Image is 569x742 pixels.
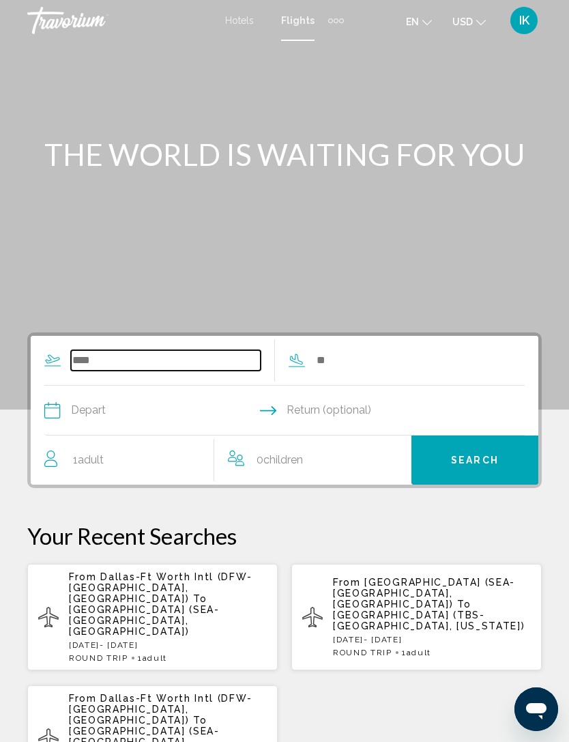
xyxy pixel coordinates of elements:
span: 0 [257,451,303,470]
iframe: Button to launch messaging window [514,687,558,731]
span: Return (optional) [287,401,371,420]
span: Adult [143,653,167,663]
span: IK [519,14,529,27]
span: USD [452,16,473,27]
span: Dallas-Ft Worth Intl (DFW-[GEOGRAPHIC_DATA], [GEOGRAPHIC_DATA]) [69,693,252,726]
span: ROUND TRIP [69,653,128,663]
a: Hotels [225,15,254,26]
span: From [333,577,361,588]
div: Search widget [31,336,538,485]
button: Depart date [44,386,260,435]
button: From Dallas-Ft Worth Intl (DFW-[GEOGRAPHIC_DATA], [GEOGRAPHIC_DATA]) To [GEOGRAPHIC_DATA] (SEA-[G... [27,563,278,671]
button: Change currency [452,12,486,31]
span: To [457,599,471,610]
span: From [69,693,97,704]
button: Travelers: 1 adult, 0 children [31,436,411,485]
span: Adult [407,648,431,657]
span: To [193,593,207,604]
span: en [406,16,419,27]
p: Your Recent Searches [27,522,542,550]
span: ROUND TRIP [333,648,392,657]
h1: THE WORLD IS WAITING FOR YOU [29,137,540,172]
button: From [GEOGRAPHIC_DATA] (SEA-[GEOGRAPHIC_DATA], [GEOGRAPHIC_DATA]) To [GEOGRAPHIC_DATA] (TBS-[GEOG... [291,563,542,671]
span: [GEOGRAPHIC_DATA] (SEA-[GEOGRAPHIC_DATA], [GEOGRAPHIC_DATA]) [333,577,515,610]
span: 1 [73,451,104,470]
span: 1 [402,648,431,657]
a: Flights [281,15,315,26]
p: [DATE] - [DATE] [333,635,531,644]
span: To [193,715,207,726]
p: [DATE] - [DATE] [69,640,267,650]
span: Children [263,453,303,466]
a: Travorium [27,7,211,34]
button: User Menu [506,6,542,35]
button: Return date [260,386,525,435]
span: [GEOGRAPHIC_DATA] (TBS-[GEOGRAPHIC_DATA], [US_STATE]) [333,610,525,631]
span: From [69,571,97,582]
button: Search [411,436,538,485]
span: Search [451,455,499,466]
button: Extra navigation items [328,10,344,31]
span: Dallas-Ft Worth Intl (DFW-[GEOGRAPHIC_DATA], [GEOGRAPHIC_DATA]) [69,571,252,604]
button: Change language [406,12,432,31]
span: Adult [78,453,104,466]
span: 1 [138,653,167,663]
span: [GEOGRAPHIC_DATA] (SEA-[GEOGRAPHIC_DATA], [GEOGRAPHIC_DATA]) [69,604,220,637]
